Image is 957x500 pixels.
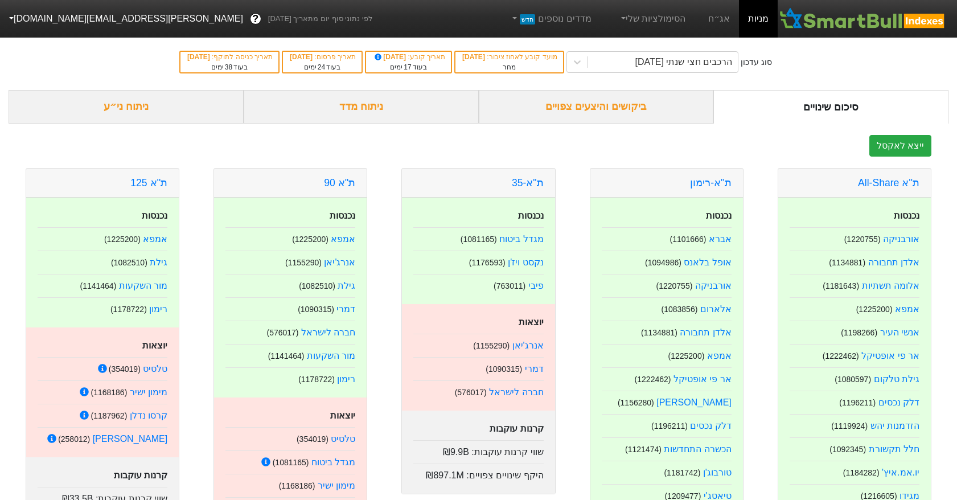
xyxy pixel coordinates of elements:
strong: קרנות עוקבות [490,424,543,433]
small: ( 1225200 ) [668,351,705,360]
strong: יוצאות [519,317,544,327]
span: 24 [318,63,325,71]
a: הכשרה התחדשות [664,444,731,454]
a: חלל תקשורת [869,444,919,454]
a: חברה לישראל [301,327,355,337]
a: אופל בלאנס [684,257,731,267]
a: פיבי [528,281,544,290]
small: ( 1141464 ) [268,351,305,360]
a: אברא [709,234,732,244]
a: אר פי אופטיקל [861,351,919,360]
a: קרסו נדלן [130,411,167,420]
span: ? [252,11,258,27]
small: ( 576017 ) [455,388,487,397]
a: נקסט ויז'ן [508,257,544,267]
small: ( 1121474 ) [625,445,662,454]
strong: נכנסות [706,211,732,220]
a: אלדן תחבורה [680,327,731,337]
small: ( 1196211 ) [651,421,688,431]
small: ( 1156280 ) [618,398,654,407]
small: ( 1082510 ) [111,258,147,267]
small: ( 1222462 ) [635,375,671,384]
a: הסימולציות שלי [614,7,691,30]
small: ( 1220755 ) [656,281,693,290]
small: ( 258012 ) [58,435,90,444]
small: ( 1090315 ) [486,364,522,374]
a: גילת [338,281,355,290]
strong: קרנות עוקבות [114,470,167,480]
span: ₪897.1M [426,470,463,480]
div: תאריך פרסום : [289,52,356,62]
a: דלק נכסים [690,421,731,431]
a: גילת טלקום [874,374,919,384]
small: ( 1176593 ) [469,258,506,267]
a: אלדן תחבורה [868,257,919,267]
div: ביקושים והיצעים צפויים [479,90,714,124]
a: גילת [150,257,167,267]
small: ( 354019 ) [109,364,141,374]
a: מימון ישיר [318,481,355,490]
small: ( 1187962 ) [91,411,127,420]
small: ( 1225200 ) [856,305,893,314]
small: ( 1081165 ) [461,235,497,244]
a: דמרי [525,364,544,374]
a: אורבניקה [695,281,732,290]
span: [DATE] [187,53,212,61]
strong: יוצאות [330,411,355,420]
a: הזדמנות יהש [870,421,919,431]
strong: נכנסות [518,211,544,220]
small: ( 1225200 ) [104,235,141,244]
a: אורבניקה [883,234,919,244]
div: תאריך כניסה לתוקף : [186,52,273,62]
small: ( 1101666 ) [670,235,707,244]
span: 17 [404,63,411,71]
span: [DATE] [373,53,408,61]
small: ( 354019 ) [297,435,328,444]
a: רימון [149,304,167,314]
a: מור השקעות [307,351,355,360]
small: ( 1134881 ) [641,328,677,337]
small: ( 1134881 ) [829,258,865,267]
a: אנרג'יאן [512,341,544,350]
a: מגדל ביטוח [311,457,355,467]
a: [PERSON_NAME] [656,397,732,407]
a: מגדל ביטוח [499,234,543,244]
small: ( 1220755 ) [844,235,881,244]
small: ( 576017 ) [266,328,298,337]
small: ( 1094986 ) [645,258,681,267]
div: ניתוח מדד [244,90,479,124]
div: בעוד ימים [186,62,273,72]
a: אלארום [700,304,732,314]
a: מור השקעות [119,281,167,290]
a: אמפא [331,234,355,244]
strong: יוצאות [142,341,167,350]
small: ( 1081165 ) [273,458,309,467]
small: ( 763011 ) [494,281,525,290]
small: ( 1082510 ) [299,281,335,290]
a: טורבוג'ן [703,468,732,477]
span: [DATE] [290,53,314,61]
a: חברה לישראל [489,387,543,397]
a: ת''א 125 [130,177,167,188]
small: ( 1198266 ) [841,328,877,337]
div: בעוד ימים [372,62,445,72]
a: אמפא [895,304,919,314]
small: ( 1178722 ) [110,305,147,314]
div: ניתוח ני״ע [9,90,244,124]
small: ( 1181643 ) [823,281,859,290]
small: ( 1168186 ) [279,481,315,490]
div: תאריך קובע : [372,52,445,62]
a: דלק נכסים [878,397,919,407]
span: [DATE] [462,53,487,61]
div: מועד קובע לאחוז ציבור : [461,52,557,62]
small: ( 1184282 ) [843,468,880,477]
small: ( 1178722 ) [298,375,335,384]
a: ת''א All-Share [858,177,919,188]
a: אמפא [707,351,732,360]
a: ת''א 90 [324,177,355,188]
small: ( 1155290 ) [285,258,322,267]
a: [PERSON_NAME] [93,434,168,444]
span: חדש [520,14,535,24]
a: אנשי העיר [880,327,919,337]
span: 38 [225,63,232,71]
